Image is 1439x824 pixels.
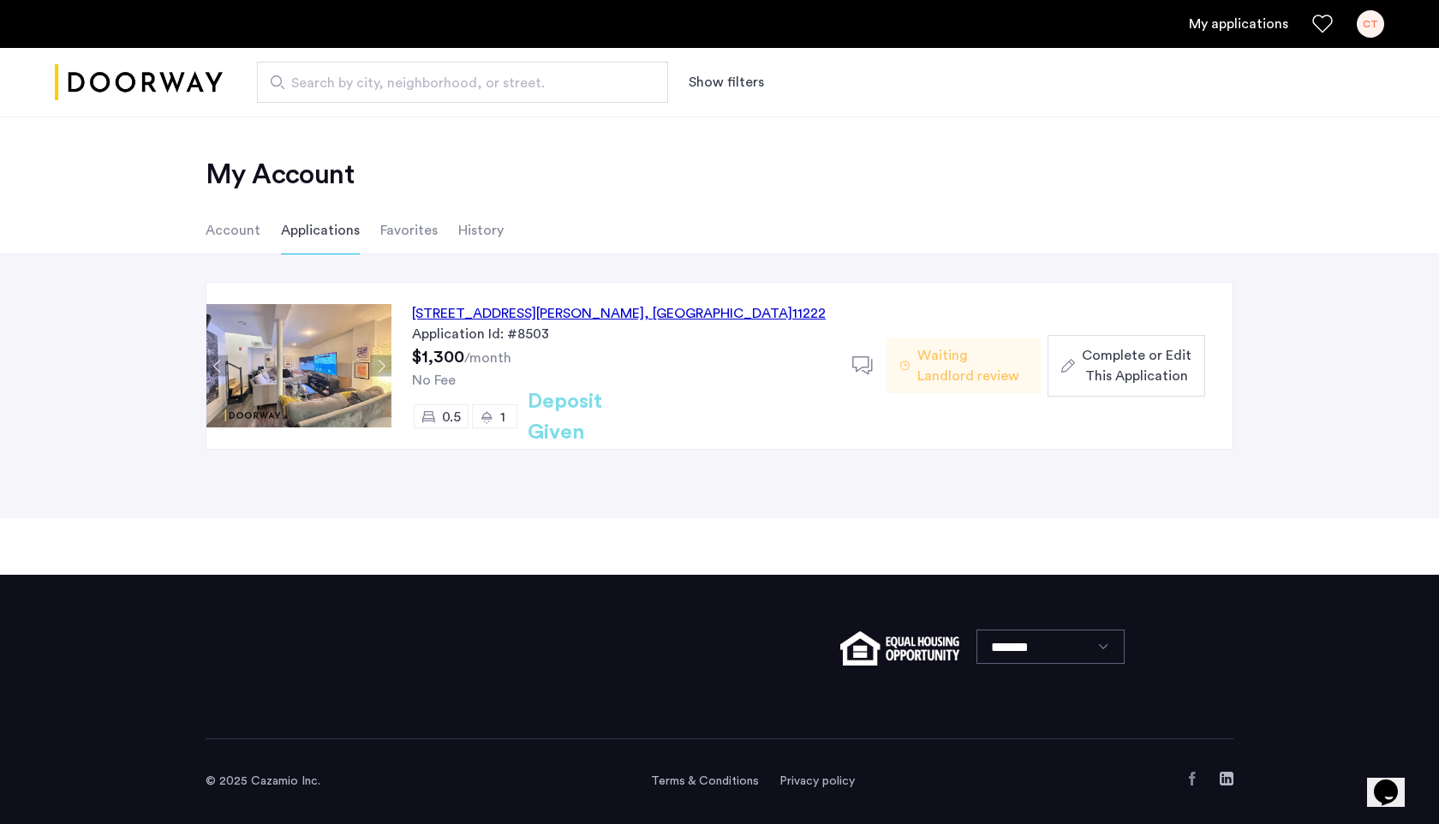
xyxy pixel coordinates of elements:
button: Previous apartment [206,355,228,377]
span: $1,300 [412,349,464,366]
span: 1 [500,410,505,424]
div: Application Id: #8503 [412,324,832,344]
button: button [1048,335,1205,397]
button: Next apartment [370,355,391,377]
select: Language select [976,630,1125,664]
li: Applications [281,206,360,254]
h2: Deposit Given [528,386,664,448]
input: Apartment Search [257,62,668,103]
span: Waiting Landlord review [917,345,1027,386]
span: © 2025 Cazamio Inc. [206,775,320,787]
div: [STREET_ADDRESS][PERSON_NAME] 11222 [412,303,826,324]
span: , [GEOGRAPHIC_DATA] [644,307,792,320]
img: equal-housing.png [840,631,959,666]
a: LinkedIn [1220,772,1233,785]
iframe: chat widget [1367,755,1422,807]
img: logo [55,51,223,115]
button: Show or hide filters [689,72,764,93]
a: Cazamio logo [55,51,223,115]
span: No Fee [412,373,456,387]
a: Privacy policy [779,773,855,790]
li: Favorites [380,206,438,254]
h2: My Account [206,158,1233,192]
span: 0.5 [442,410,461,424]
span: Search by city, neighborhood, or street. [291,73,620,93]
li: History [458,206,504,254]
a: My application [1189,14,1288,34]
div: CT [1357,10,1384,38]
a: Facebook [1185,772,1199,785]
li: Account [206,206,260,254]
img: Apartment photo [206,304,391,427]
a: Terms and conditions [651,773,759,790]
a: Favorites [1312,14,1333,34]
sub: /month [464,351,511,365]
span: Complete or Edit This Application [1082,345,1191,386]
